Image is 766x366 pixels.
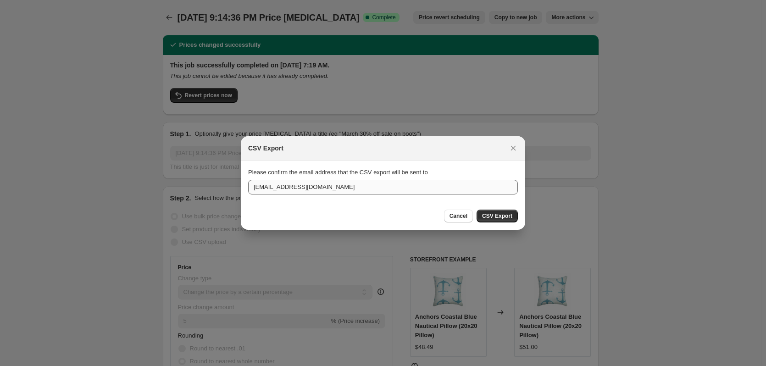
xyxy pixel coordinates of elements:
[450,212,467,220] span: Cancel
[477,210,518,222] button: CSV Export
[248,169,428,176] span: Please confirm the email address that the CSV export will be sent to
[507,142,520,155] button: Close
[248,144,283,153] h2: CSV Export
[482,212,512,220] span: CSV Export
[444,210,473,222] button: Cancel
